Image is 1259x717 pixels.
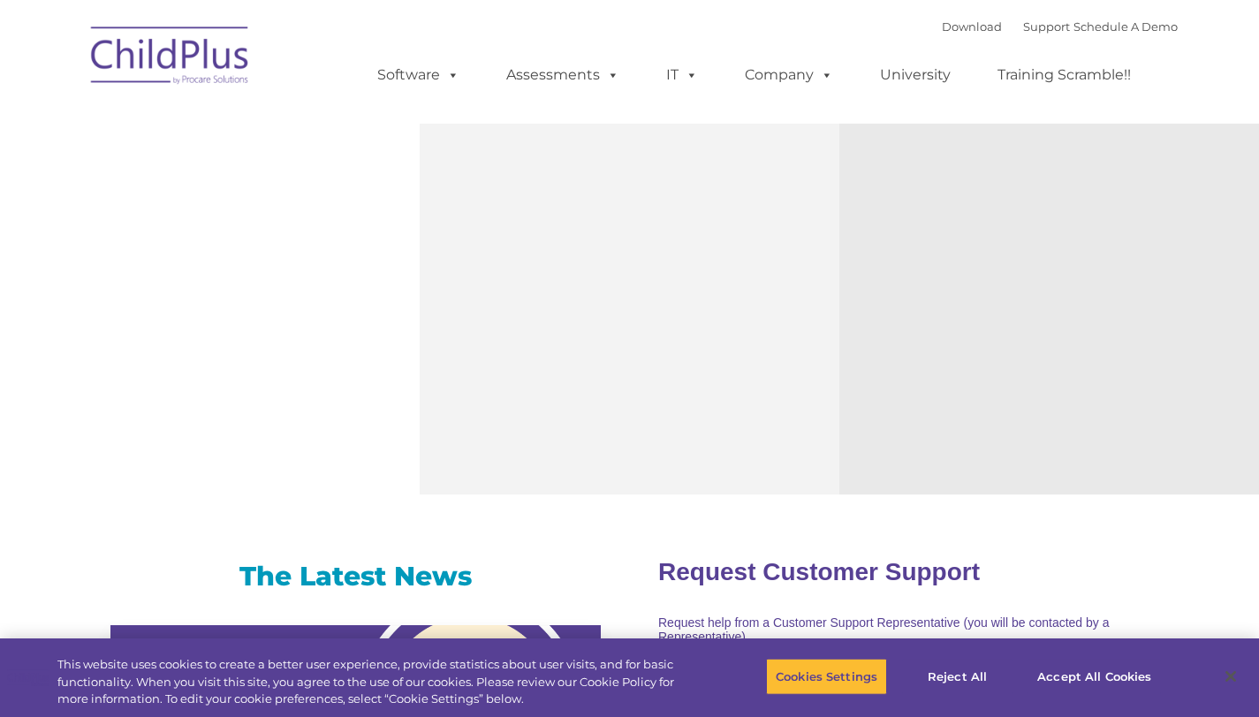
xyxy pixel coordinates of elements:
a: University [862,57,968,93]
h3: The Latest News [110,559,601,594]
a: Assessments [489,57,637,93]
a: IT [648,57,716,93]
span: Phone number [246,189,321,202]
a: Schedule A Demo [1073,19,1178,34]
a: Support [1023,19,1070,34]
div: This website uses cookies to create a better user experience, provide statistics about user visit... [57,656,693,708]
a: Download [942,19,1002,34]
span: Last name [246,117,300,130]
a: Training Scramble!! [980,57,1149,93]
a: Company [727,57,851,93]
button: Accept All Cookies [1028,658,1161,695]
font: | [942,19,1178,34]
img: ChildPlus by Procare Solutions [82,14,259,102]
button: Close [1211,657,1250,696]
button: Cookies Settings [766,658,887,695]
a: Software [360,57,477,93]
button: Reject All [902,658,1013,695]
